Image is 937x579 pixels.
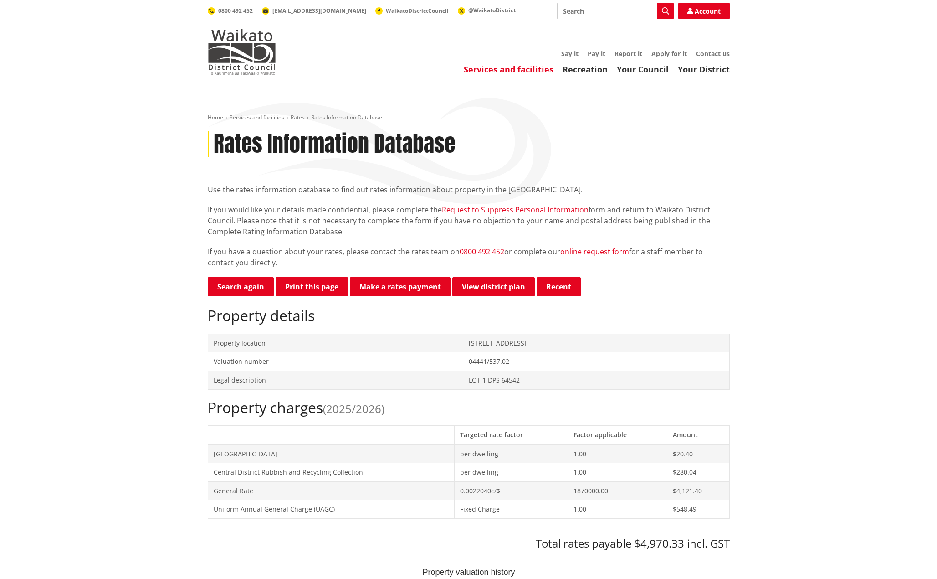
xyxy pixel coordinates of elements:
[667,425,729,444] th: Amount
[560,247,629,257] a: online request form
[463,334,729,352] td: [STREET_ADDRESS]
[208,334,463,352] td: Property location
[208,445,454,463] td: [GEOGRAPHIC_DATA]
[568,445,667,463] td: 1.00
[323,401,384,416] span: (2025/2026)
[208,352,463,371] td: Valuation number
[568,425,667,444] th: Factor applicable
[537,277,581,296] button: Recent
[291,114,305,121] a: Rates
[463,352,729,371] td: 04441/537.02
[454,445,568,463] td: per dwelling
[614,49,642,58] a: Report it
[454,425,568,444] th: Targeted rate factor
[588,49,605,58] a: Pay it
[208,7,253,15] a: 0800 492 452
[667,481,729,500] td: $4,121.40
[208,29,276,75] img: Waikato District Council - Te Kaunihera aa Takiwaa o Waikato
[463,371,729,389] td: LOT 1 DPS 64542
[375,7,449,15] a: WaikatoDistrictCouncil
[218,7,253,15] span: 0800 492 452
[350,277,451,296] a: Make a rates payment
[454,463,568,482] td: per dwelling
[561,49,579,58] a: Say it
[208,204,730,237] p: If you would like your details made confidential, please complete the form and return to Waikato ...
[557,3,674,19] input: Search input
[208,537,730,550] h3: Total rates payable $4,970.33 incl. GST
[667,463,729,482] td: $280.04
[208,246,730,268] p: If you have a question about your rates, please contact the rates team on or complete our for a s...
[568,463,667,482] td: 1.00
[651,49,687,58] a: Apply for it
[311,114,382,121] span: Rates Information Database
[214,131,455,157] h1: Rates Information Database
[568,481,667,500] td: 1870000.00
[458,6,516,14] a: @WaikatoDistrict
[667,500,729,519] td: $548.49
[208,184,730,195] p: Use the rates information database to find out rates information about property in the [GEOGRAPHI...
[563,64,608,75] a: Recreation
[208,500,454,519] td: Uniform Annual General Charge (UAGC)
[208,463,454,482] td: Central District Rubbish and Recycling Collection
[208,481,454,500] td: General Rate
[667,445,729,463] td: $20.40
[442,205,589,215] a: Request to Suppress Personal Information
[454,500,568,519] td: Fixed Charge
[452,277,535,296] a: View district plan
[272,7,366,15] span: [EMAIL_ADDRESS][DOMAIN_NAME]
[464,64,553,75] a: Services and facilities
[454,481,568,500] td: 0.0022040c/$
[208,277,274,296] a: Search again
[208,399,730,416] h2: Property charges
[208,371,463,389] td: Legal description
[422,568,515,577] text: Property valuation history
[262,7,366,15] a: [EMAIL_ADDRESS][DOMAIN_NAME]
[208,307,730,324] h2: Property details
[208,114,730,122] nav: breadcrumb
[678,3,730,19] a: Account
[617,64,669,75] a: Your Council
[276,277,348,296] button: Print this page
[468,6,516,14] span: @WaikatoDistrict
[208,114,223,121] a: Home
[386,7,449,15] span: WaikatoDistrictCouncil
[460,247,504,257] a: 0800 492 452
[696,49,730,58] a: Contact us
[230,114,284,121] a: Services and facilities
[568,500,667,519] td: 1.00
[678,64,730,75] a: Your District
